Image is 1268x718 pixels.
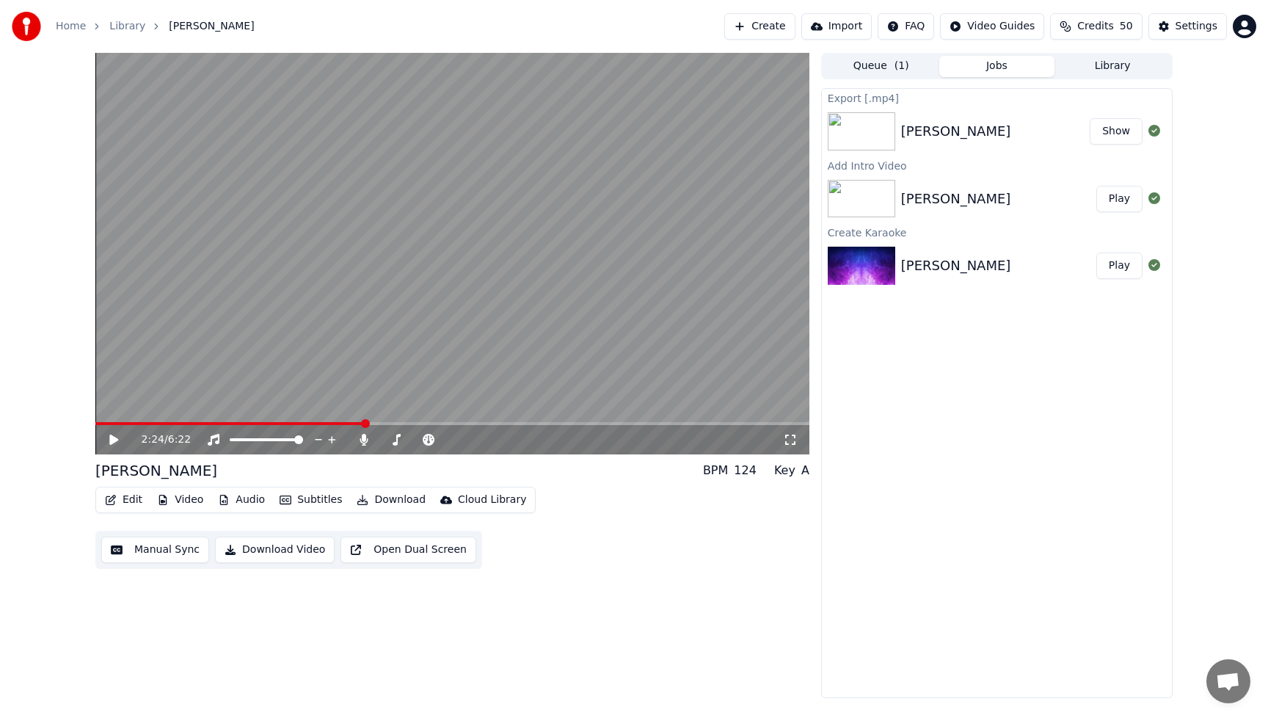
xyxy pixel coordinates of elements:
[274,490,348,510] button: Subtitles
[801,13,872,40] button: Import
[1050,13,1142,40] button: Credits50
[901,189,1011,209] div: [PERSON_NAME]
[823,56,939,77] button: Queue
[1077,19,1113,34] span: Credits
[1120,19,1133,34] span: 50
[351,490,431,510] button: Download
[822,89,1172,106] div: Export [.mp4]
[1206,659,1250,703] div: Open chat
[894,59,909,73] span: ( 1 )
[212,490,271,510] button: Audio
[142,432,164,447] span: 2:24
[1090,118,1143,145] button: Show
[1054,56,1170,77] button: Library
[940,13,1044,40] button: Video Guides
[822,223,1172,241] div: Create Karaoke
[901,121,1011,142] div: [PERSON_NAME]
[1096,186,1143,212] button: Play
[458,493,526,507] div: Cloud Library
[99,490,148,510] button: Edit
[12,12,41,41] img: youka
[703,462,728,479] div: BPM
[215,537,335,563] button: Download Video
[939,56,1055,77] button: Jobs
[801,462,809,479] div: A
[1096,253,1143,279] button: Play
[878,13,934,40] button: FAQ
[901,255,1011,276] div: [PERSON_NAME]
[142,432,177,447] div: /
[340,537,476,563] button: Open Dual Screen
[774,462,795,479] div: Key
[724,13,795,40] button: Create
[56,19,86,34] a: Home
[56,19,255,34] nav: breadcrumb
[734,462,757,479] div: 124
[1176,19,1217,34] div: Settings
[95,460,217,481] div: [PERSON_NAME]
[169,19,254,34] span: [PERSON_NAME]
[168,432,191,447] span: 6:22
[101,537,209,563] button: Manual Sync
[109,19,145,34] a: Library
[1148,13,1227,40] button: Settings
[151,490,209,510] button: Video
[822,156,1172,174] div: Add Intro Video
